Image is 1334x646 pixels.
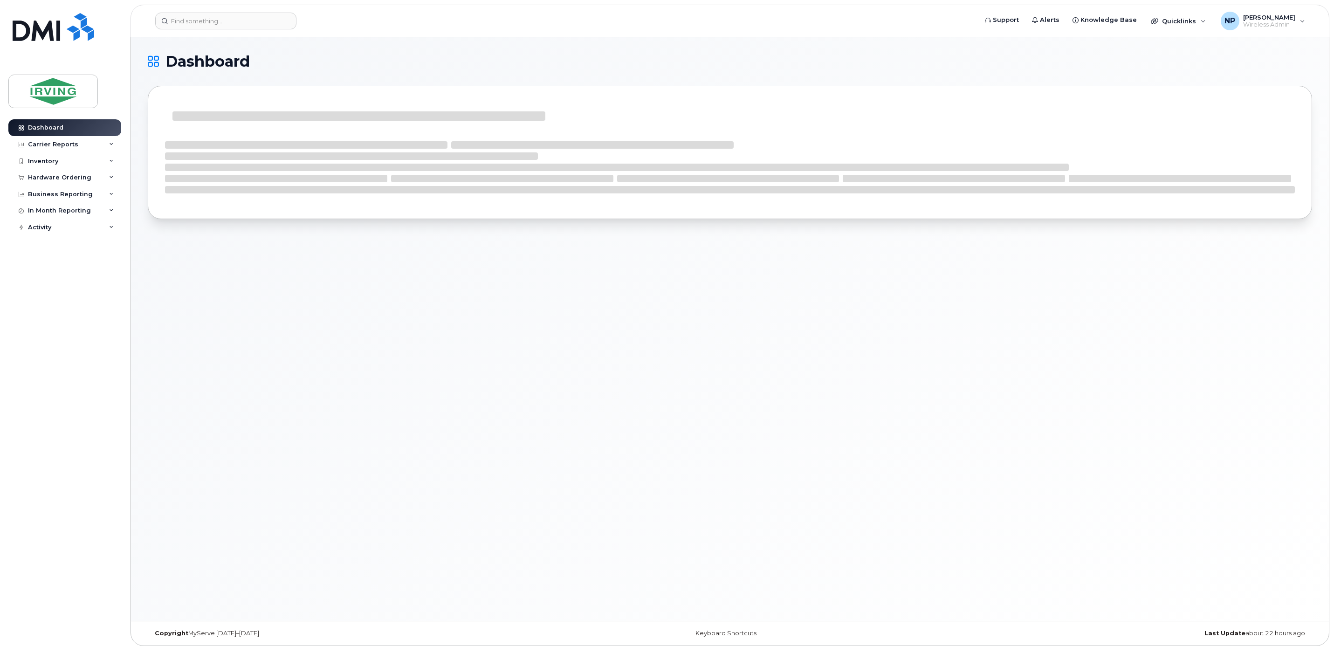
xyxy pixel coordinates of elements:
[695,630,756,637] a: Keyboard Shortcuts
[165,55,250,69] span: Dashboard
[924,630,1312,637] div: about 22 hours ago
[148,630,536,637] div: MyServe [DATE]–[DATE]
[155,630,188,637] strong: Copyright
[1204,630,1245,637] strong: Last Update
